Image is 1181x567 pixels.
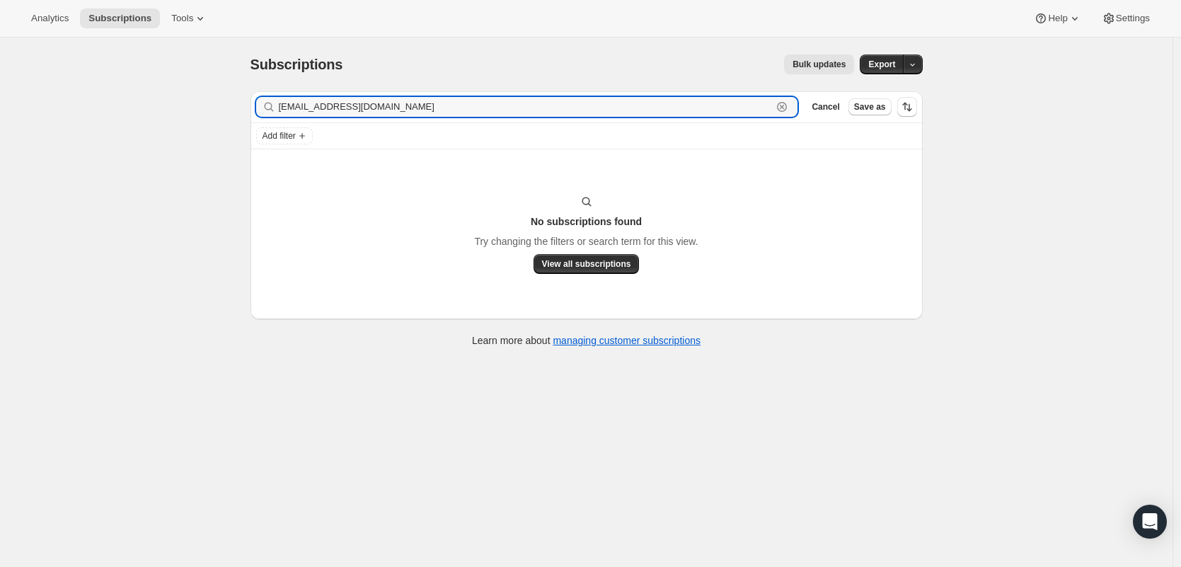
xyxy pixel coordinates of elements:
a: managing customer subscriptions [553,335,701,346]
button: Help [1025,8,1090,28]
p: Learn more about [472,333,701,348]
span: Settings [1116,13,1150,24]
div: Open Intercom Messenger [1133,505,1167,539]
span: Help [1048,13,1067,24]
span: Subscriptions [88,13,151,24]
button: Clear [775,100,789,114]
button: Subscriptions [80,8,160,28]
span: Subscriptions [250,57,343,72]
span: Export [868,59,895,70]
span: Add filter [263,130,296,142]
button: Tools [163,8,216,28]
button: Export [860,55,904,74]
span: Cancel [812,101,839,113]
button: Save as [848,98,892,115]
button: Cancel [806,98,845,115]
button: Bulk updates [784,55,854,74]
h3: No subscriptions found [531,214,642,229]
span: Analytics [31,13,69,24]
span: Save as [854,101,886,113]
button: Sort the results [897,97,917,117]
input: Filter subscribers [279,97,773,117]
button: View all subscriptions [534,254,640,274]
button: Add filter [256,127,313,144]
span: Bulk updates [793,59,846,70]
p: Try changing the filters or search term for this view. [474,234,698,248]
button: Settings [1093,8,1158,28]
span: View all subscriptions [542,258,631,270]
span: Tools [171,13,193,24]
button: Analytics [23,8,77,28]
